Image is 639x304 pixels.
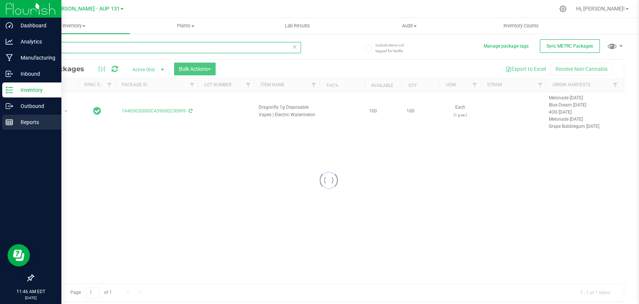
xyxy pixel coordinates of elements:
[6,102,13,110] inline-svg: Outbound
[130,22,241,29] span: Plants
[33,42,301,53] input: Search Package ID, Item Name, SKU, Lot or Part Number...
[18,18,130,34] a: Inventory
[558,5,568,12] div: Manage settings
[13,37,58,46] p: Analytics
[576,6,625,12] span: Hi, [PERSON_NAME]!
[29,6,120,12] span: Dragonfly [PERSON_NAME] - AUP 131
[375,42,413,54] span: Include items not tagged for facility
[353,18,465,34] a: Audit
[547,43,593,49] span: Sync METRC Packages
[6,70,13,78] inline-svg: Inbound
[6,54,13,61] inline-svg: Manufacturing
[18,22,130,29] span: Inventory
[275,22,320,29] span: Lab Results
[292,42,297,52] span: Clear
[354,22,465,29] span: Audit
[493,22,549,29] span: Inventory Counts
[6,22,13,29] inline-svg: Dashboard
[6,118,13,126] inline-svg: Reports
[13,53,58,62] p: Manufacturing
[13,118,58,127] p: Reports
[6,86,13,94] inline-svg: Inventory
[7,244,30,267] iframe: Resource center
[484,43,529,49] button: Manage package tags
[465,18,577,34] a: Inventory Counts
[13,69,58,78] p: Inbound
[241,18,353,34] a: Lab Results
[13,85,58,94] p: Inventory
[130,18,242,34] a: Plants
[540,39,600,53] button: Sync METRC Packages
[13,102,58,111] p: Outbound
[3,295,58,301] p: [DATE]
[13,21,58,30] p: Dashboard
[6,38,13,45] inline-svg: Analytics
[3,288,58,295] p: 11:46 AM EDT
